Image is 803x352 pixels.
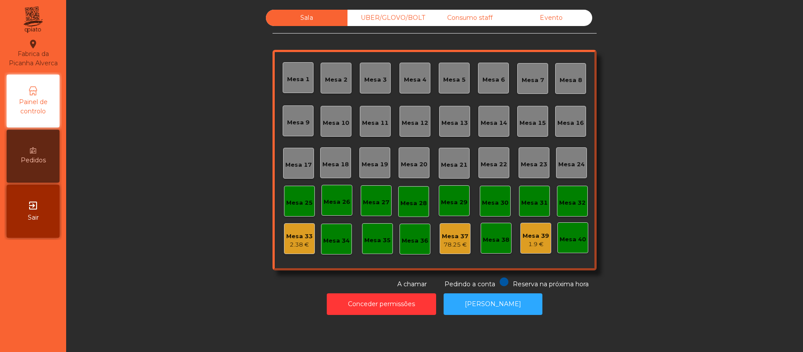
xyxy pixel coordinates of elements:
[286,240,313,249] div: 2.38 €
[28,39,38,49] i: location_on
[323,236,350,245] div: Mesa 34
[325,75,347,84] div: Mesa 2
[559,198,586,207] div: Mesa 32
[482,75,505,84] div: Mesa 6
[560,76,582,85] div: Mesa 8
[21,156,46,165] span: Pedidos
[397,280,427,288] span: A chamar
[28,200,38,211] i: exit_to_app
[523,232,549,240] div: Mesa 39
[442,240,468,249] div: 78.25 €
[347,10,429,26] div: UBER/GLOVO/BOLT
[362,160,388,169] div: Mesa 19
[324,198,350,206] div: Mesa 26
[481,119,507,127] div: Mesa 14
[441,119,468,127] div: Mesa 13
[363,198,389,207] div: Mesa 27
[402,119,428,127] div: Mesa 12
[521,198,548,207] div: Mesa 31
[286,232,313,241] div: Mesa 33
[483,236,509,244] div: Mesa 38
[482,198,508,207] div: Mesa 30
[523,240,549,249] div: 1.9 €
[364,236,391,245] div: Mesa 35
[429,10,511,26] div: Consumo staff
[441,161,467,169] div: Mesa 21
[511,10,592,26] div: Evento
[22,4,44,35] img: qpiato
[444,293,542,315] button: [PERSON_NAME]
[285,161,312,169] div: Mesa 17
[402,236,428,245] div: Mesa 36
[28,213,39,222] span: Sair
[444,280,495,288] span: Pedindo a conta
[404,75,426,84] div: Mesa 4
[9,97,57,116] span: Painel de controlo
[519,119,546,127] div: Mesa 15
[400,199,427,208] div: Mesa 28
[521,160,547,169] div: Mesa 23
[266,10,347,26] div: Sala
[286,198,313,207] div: Mesa 25
[481,160,507,169] div: Mesa 22
[327,293,436,315] button: Conceder permissões
[287,75,310,84] div: Mesa 1
[513,280,589,288] span: Reserva na próxima hora
[323,119,349,127] div: Mesa 10
[558,160,585,169] div: Mesa 24
[362,119,388,127] div: Mesa 11
[557,119,584,127] div: Mesa 16
[322,160,349,169] div: Mesa 18
[443,75,466,84] div: Mesa 5
[287,118,310,127] div: Mesa 9
[401,160,427,169] div: Mesa 20
[560,235,586,244] div: Mesa 40
[7,39,59,68] div: Fabrica da Picanha Alverca
[364,75,387,84] div: Mesa 3
[522,76,544,85] div: Mesa 7
[441,198,467,207] div: Mesa 29
[442,232,468,241] div: Mesa 37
